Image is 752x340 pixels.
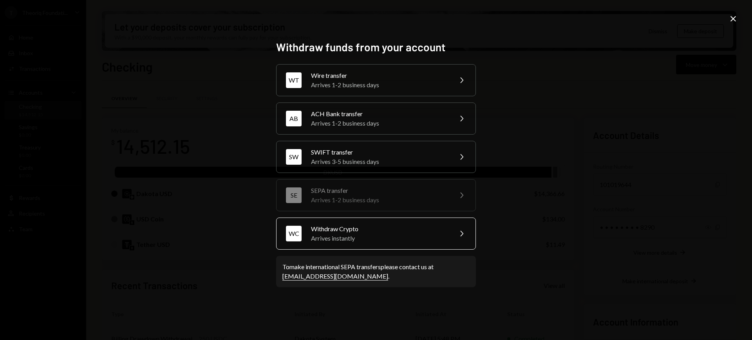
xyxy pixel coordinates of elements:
div: Arrives 3-5 business days [311,157,447,166]
div: SW [286,149,302,165]
button: WCWithdraw CryptoArrives instantly [276,218,476,250]
div: SWIFT transfer [311,148,447,157]
div: SE [286,187,302,203]
div: Arrives 1-2 business days [311,119,447,128]
a: [EMAIL_ADDRESS][DOMAIN_NAME] [282,272,388,281]
div: SEPA transfer [311,186,447,195]
div: AB [286,111,302,126]
div: Withdraw Crypto [311,224,447,234]
h2: Withdraw funds from your account [276,40,476,55]
button: SWSWIFT transferArrives 3-5 business days [276,141,476,173]
div: Arrives 1-2 business days [311,80,447,90]
div: WC [286,226,302,241]
button: ABACH Bank transferArrives 1-2 business days [276,103,476,135]
div: To make international SEPA transfers please contact us at . [282,262,470,281]
div: Wire transfer [311,71,447,80]
div: Arrives 1-2 business days [311,195,447,205]
div: Arrives instantly [311,234,447,243]
div: ACH Bank transfer [311,109,447,119]
button: SESEPA transferArrives 1-2 business days [276,179,476,211]
div: WT [286,72,302,88]
button: WTWire transferArrives 1-2 business days [276,64,476,96]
